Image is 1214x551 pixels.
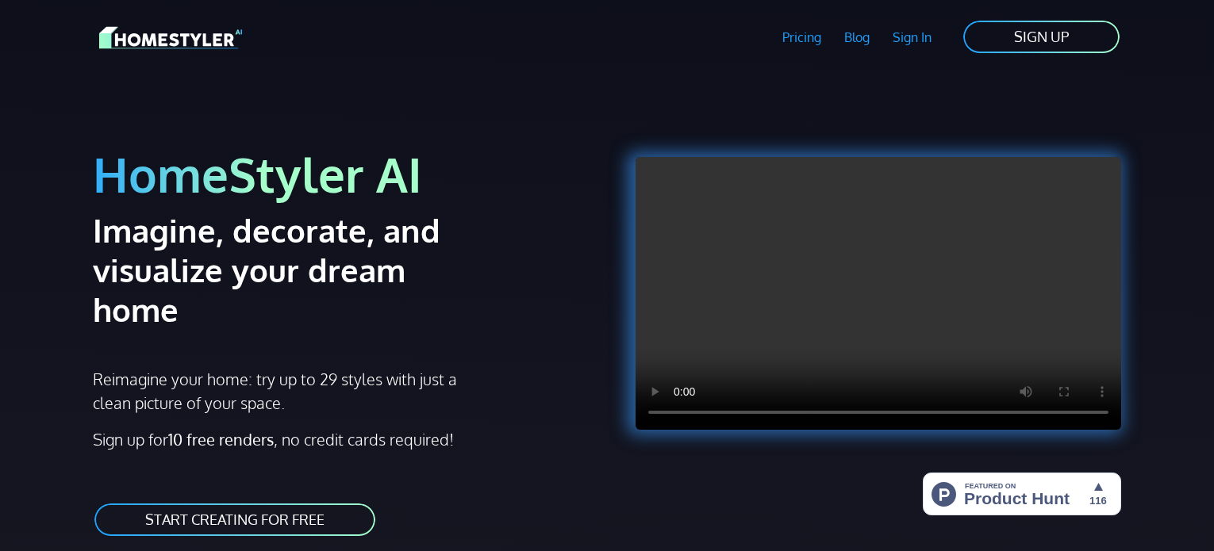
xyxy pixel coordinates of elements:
[93,144,597,204] h1: HomeStyler AI
[168,429,274,450] strong: 10 free renders
[93,502,377,538] a: START CREATING FOR FREE
[881,19,943,55] a: Sign In
[923,473,1121,515] img: HomeStyler AI - Interior Design Made Easy: One Click to Your Dream Home | Product Hunt
[832,19,881,55] a: Blog
[771,19,833,55] a: Pricing
[93,210,497,329] h2: Imagine, decorate, and visualize your dream home
[962,19,1121,55] a: SIGN UP
[93,427,597,451] p: Sign up for , no credit cards required!
[99,24,242,52] img: HomeStyler AI logo
[93,367,471,415] p: Reimagine your home: try up to 29 styles with just a clean picture of your space.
